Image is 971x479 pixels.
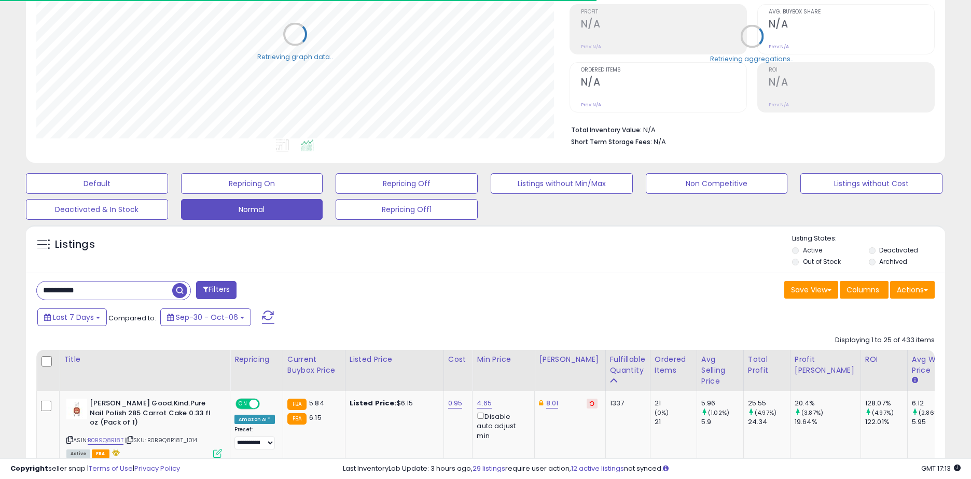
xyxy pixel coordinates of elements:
[26,199,168,220] button: Deactivated & In Stock
[10,463,48,473] strong: Copyright
[181,173,323,194] button: Repricing On
[491,173,633,194] button: Listings without Min/Max
[800,173,942,194] button: Listings without Cost
[336,199,478,220] button: Repricing Off1
[710,54,794,63] div: Retrieving aggregations..
[336,173,478,194] button: Repricing Off
[10,464,180,474] div: seller snap | |
[257,52,333,61] div: Retrieving graph data..
[26,173,168,194] button: Default
[181,199,323,220] button: Normal
[646,173,788,194] button: Non Competitive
